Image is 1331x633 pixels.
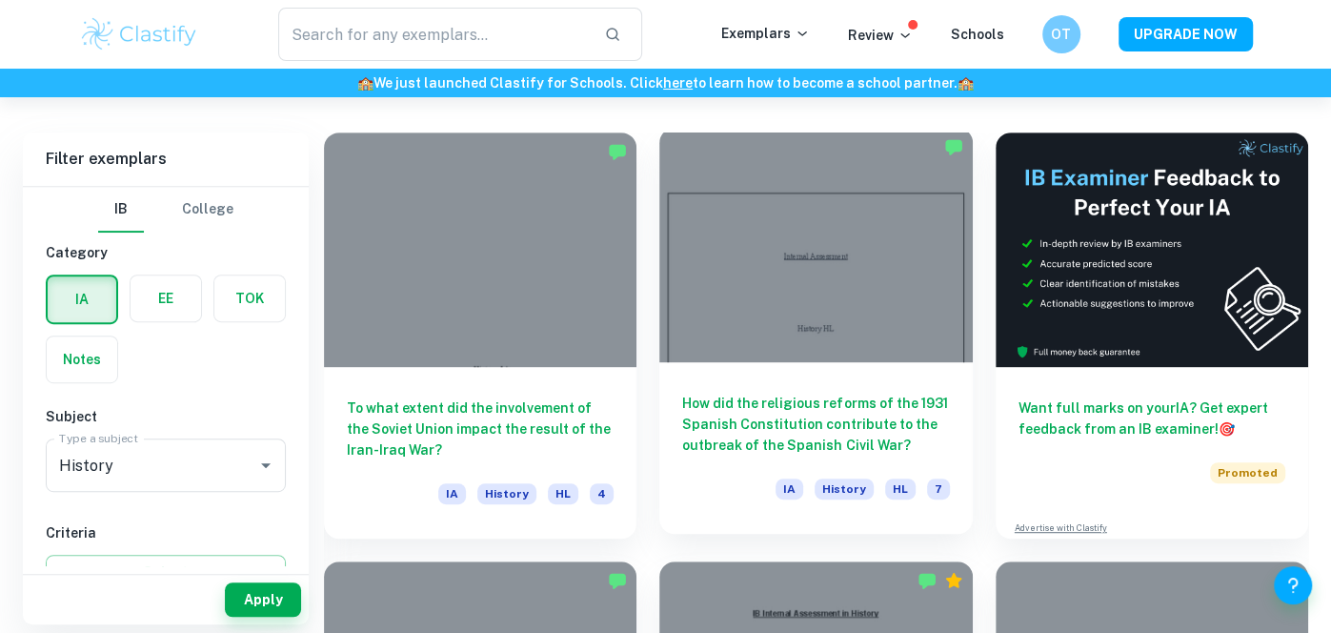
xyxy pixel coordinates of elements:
[46,406,286,427] h6: Subject
[438,483,466,504] span: IA
[252,452,279,479] button: Open
[225,582,301,617] button: Apply
[663,75,693,91] a: here
[182,187,233,233] button: College
[548,483,578,504] span: HL
[23,133,309,186] h6: Filter exemplars
[590,483,614,504] span: 4
[1015,521,1107,535] a: Advertise with Clastify
[131,276,201,321] button: EE
[776,479,803,500] span: IA
[357,75,373,91] span: 🏫
[815,479,874,500] span: History
[608,142,627,161] img: Marked
[1219,421,1235,437] span: 🎯
[79,15,200,53] img: Clastify logo
[98,187,144,233] button: IB
[996,133,1308,539] a: Want full marks on yourIA? Get expert feedback from an IB examiner!PromotedAdvertise with Clastify
[47,337,117,382] button: Notes
[885,479,916,500] span: HL
[278,8,590,61] input: Search for any exemplars...
[927,479,950,500] span: 7
[608,571,627,590] img: Marked
[98,187,233,233] div: Filter type choice
[848,25,913,46] p: Review
[59,430,138,446] label: Type a subject
[46,522,286,543] h6: Criteria
[4,72,1327,93] h6: We just launched Clastify for Schools. Click to learn how to become a school partner.
[1042,15,1080,53] button: OT
[1119,17,1253,51] button: UPGRADE NOW
[682,393,949,456] h6: How did the religious reforms of the 1931 Spanish Constitution contribute to the outbreak of the ...
[996,133,1308,367] img: Thumbnail
[46,242,286,263] h6: Category
[1050,24,1072,45] h6: OT
[477,483,536,504] span: History
[1210,462,1285,483] span: Promoted
[951,27,1004,42] a: Schools
[324,133,636,539] a: To what extent did the involvement of the Soviet Union impact the result of the Iran-Iraq War?IAH...
[944,137,963,156] img: Marked
[659,133,972,539] a: How did the religious reforms of the 1931 Spanish Constitution contribute to the outbreak of the ...
[918,571,937,590] img: Marked
[48,276,116,322] button: IA
[214,276,285,321] button: TOK
[347,398,614,460] h6: To what extent did the involvement of the Soviet Union impact the result of the Iran-Iraq War?
[1018,398,1285,439] h6: Want full marks on your IA ? Get expert feedback from an IB examiner!
[944,571,963,590] div: Premium
[46,555,286,589] button: Select
[958,75,974,91] span: 🏫
[1274,566,1312,604] button: Help and Feedback
[721,23,810,44] p: Exemplars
